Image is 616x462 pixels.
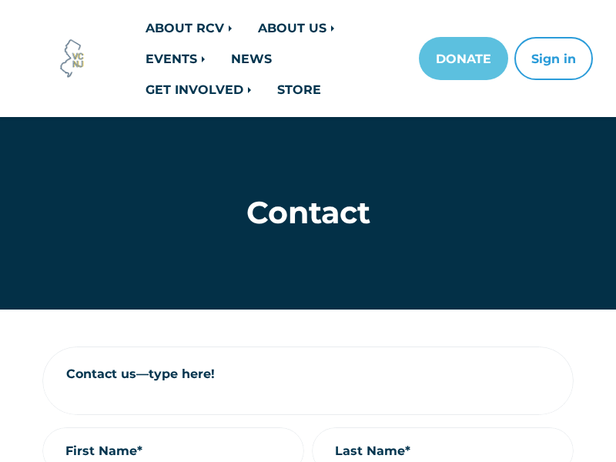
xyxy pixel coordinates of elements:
[52,38,93,79] img: Voter Choice NJ
[133,12,246,43] a: ABOUT RCV
[514,37,593,80] button: Sign in or sign up
[133,74,265,105] a: GET INVOLVED
[42,195,574,232] h1: Contact
[133,43,219,74] a: EVENTS
[219,43,284,74] a: NEWS
[265,74,333,105] a: STORE
[246,12,348,43] a: ABOUT US
[419,37,508,80] a: DONATE
[133,12,577,105] nav: Main navigation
